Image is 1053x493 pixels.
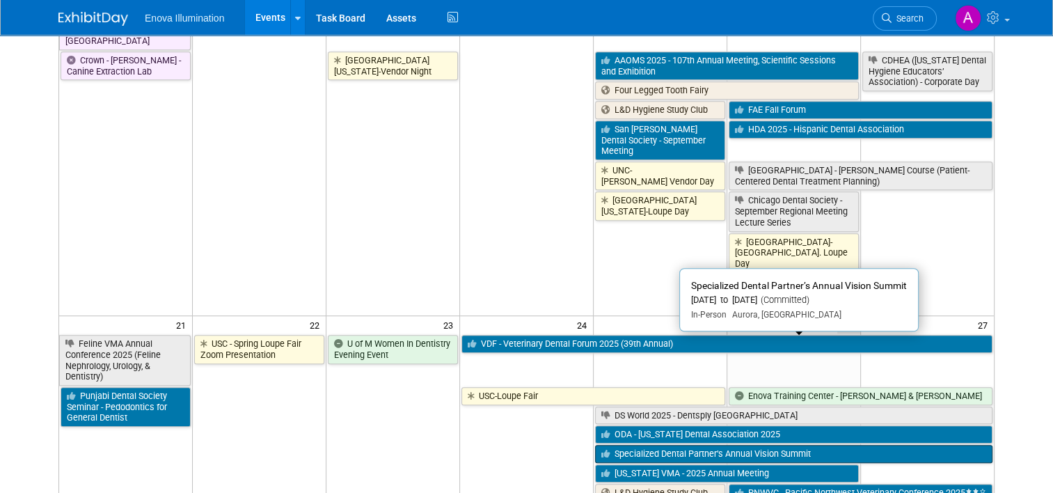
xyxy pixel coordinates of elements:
[58,12,128,26] img: ExhibitDay
[729,233,859,273] a: [GEOGRAPHIC_DATA]-[GEOGRAPHIC_DATA]. Loupe Day
[691,295,907,306] div: [DATE] to [DATE]
[862,52,992,91] a: CDHEA ([US_STATE] Dental Hygiene Educators’ Association) - Corporate Day
[729,191,859,231] a: Chicago Dental Society - September Regional Meeting Lecture Series
[873,6,937,31] a: Search
[175,316,192,334] span: 21
[442,316,459,334] span: 23
[328,52,458,80] a: [GEOGRAPHIC_DATA][US_STATE]-Vendor Night
[595,101,725,119] a: L&D Hygiene Study Club
[595,191,725,220] a: [GEOGRAPHIC_DATA][US_STATE]-Loupe Day
[595,162,725,190] a: UNC-[PERSON_NAME] Vendor Day
[595,464,859,483] a: [US_STATE] VMA - 2025 Annual Meeting
[194,335,324,363] a: USC - Spring Loupe Fair Zoom Presentation
[729,101,992,119] a: FAE Fall Forum
[955,5,981,31] img: Andrea Miller
[145,13,224,24] span: Enova Illumination
[595,445,992,463] a: Specialized Dental Partner’s Annual Vision Summit
[595,120,725,160] a: San [PERSON_NAME] Dental Society - September Meeting
[729,162,992,190] a: [GEOGRAPHIC_DATA] - [PERSON_NAME] Course (Patient-Centered Dental Treatment Planning)
[691,310,727,320] span: In-Person
[61,52,191,80] a: Crown - [PERSON_NAME] - Canine Extraction Lab
[576,316,593,334] span: 24
[691,280,907,291] span: Specialized Dental Partner’s Annual Vision Summit
[59,335,191,386] a: Feline VMA Annual Conference 2025 (Feline Nephrology, Urology, & Dentistry)
[976,316,994,334] span: 27
[61,387,191,427] a: Punjabi Dental Society Seminar - Pedodontics for General Dentist
[461,335,992,353] a: VDF - Veterinary Dental Forum 2025 (39th Annual)
[729,387,992,405] a: Enova Training Center - [PERSON_NAME] & [PERSON_NAME]
[595,81,859,100] a: Four Legged Tooth Fairy
[595,407,992,425] a: DS World 2025 - Dentsply [GEOGRAPHIC_DATA]
[461,387,725,405] a: USC-Loupe Fair
[595,52,859,80] a: AAOMS 2025 - 107th Annual Meeting, Scientific Sessions and Exhibition
[892,13,924,24] span: Search
[757,295,809,305] span: (Committed)
[328,335,458,363] a: U of M Women In Dentistry Evening Event
[729,120,992,139] a: HDA 2025 - Hispanic Dental Association
[595,425,992,444] a: ODA - [US_STATE] Dental Association 2025
[727,310,841,320] span: Aurora, [GEOGRAPHIC_DATA]
[308,316,326,334] span: 22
